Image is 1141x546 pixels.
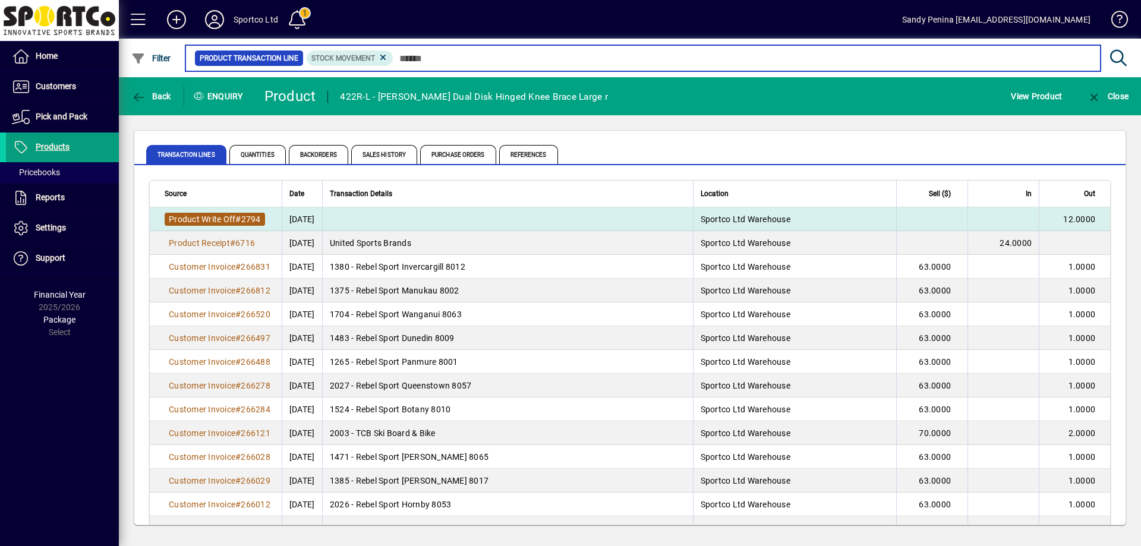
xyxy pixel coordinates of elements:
span: # [235,381,241,390]
span: 1.0000 [1068,476,1096,485]
span: Customer Invoice [169,405,235,414]
span: Settings [36,223,66,232]
span: # [235,262,241,272]
span: Customer Invoice [169,262,235,272]
span: 266488 [241,357,270,367]
span: # [235,405,241,414]
span: 1.0000 [1068,333,1096,343]
td: 1704 - Rebel Sport Wanganui 8063 [322,302,693,326]
span: 1.0000 [1068,405,1096,414]
span: 1.0000 [1068,452,1096,462]
span: # [235,476,241,485]
td: [DATE] [282,469,322,493]
span: 266284 [241,405,270,414]
div: Date [289,187,315,200]
span: Home [36,51,58,61]
td: 63.0000 [896,397,967,421]
span: # [235,357,241,367]
span: Close [1087,91,1129,101]
button: Filter [128,48,174,69]
span: Sportco Ltd Warehouse [701,310,790,319]
span: 2794 [241,214,261,224]
div: 422R-L - [PERSON_NAME] Dual Disk Hinged Knee Brace Large r [340,87,608,106]
span: 266029 [241,476,270,485]
span: # [235,500,241,509]
span: References [499,145,558,164]
span: Support [36,253,65,263]
td: 63.0000 [896,516,967,540]
span: Sportco Ltd Warehouse [701,523,790,533]
div: Location [701,187,889,200]
td: 63.0000 [896,374,967,397]
td: 63.0000 [896,302,967,326]
td: [DATE] [282,374,322,397]
td: 1524 - Rebel Sport Botany 8010 [322,516,693,540]
td: 63.0000 [896,326,967,350]
span: 266028 [241,452,270,462]
a: Settings [6,213,119,243]
span: Customer Invoice [169,286,235,295]
span: # [235,452,241,462]
span: Sportco Ltd Warehouse [701,500,790,509]
td: 1380 - Rebel Sport Invercargill 8012 [322,255,693,279]
span: Back [131,91,171,101]
span: Sportco Ltd Warehouse [701,428,790,438]
td: 1483 - Rebel Sport Dunedin 8009 [322,326,693,350]
span: Sportco Ltd Warehouse [701,357,790,367]
a: Customer Invoice#266028 [165,450,275,463]
span: 266812 [241,286,270,295]
span: Sportco Ltd Warehouse [701,452,790,462]
td: 2027 - Rebel Sport Queenstown 8057 [322,374,693,397]
span: # [235,428,241,438]
span: 1.0000 [1068,357,1096,367]
div: Sell ($) [904,187,962,200]
span: 266121 [241,428,270,438]
span: 1.0000 [1068,523,1096,533]
span: View Product [1011,87,1062,106]
td: 1375 - Rebel Sport Manukau 8002 [322,279,693,302]
span: Backorders [289,145,348,164]
button: Back [128,86,174,107]
td: 1265 - Rebel Sport Panmure 8001 [322,350,693,374]
span: Customer Invoice [169,500,235,509]
span: Customer Invoice [169,310,235,319]
div: Enquiry [184,87,256,106]
a: Pick and Pack [6,102,119,132]
td: [DATE] [282,279,322,302]
a: Product Write Off#2794 [165,213,265,226]
a: Product Receipt#6716 [165,236,259,250]
span: Product Write Off [169,214,235,224]
td: [DATE] [282,421,322,445]
span: Sales History [351,145,417,164]
span: Product Receipt [169,238,230,248]
span: Filter [131,53,171,63]
span: 1.0000 [1068,262,1096,272]
span: Date [289,187,304,200]
span: 266497 [241,333,270,343]
a: Knowledge Base [1102,2,1126,41]
span: Sportco Ltd Warehouse [701,262,790,272]
td: 63.0000 [896,255,967,279]
a: Reports [6,183,119,213]
span: Sportco Ltd Warehouse [701,405,790,414]
span: # [235,333,241,343]
span: # [235,214,241,224]
span: Out [1084,187,1095,200]
span: 266012 [241,500,270,509]
div: Sportco Ltd [234,10,278,29]
a: Customer Invoice#266831 [165,260,275,273]
span: Pick and Pack [36,112,87,121]
span: # [235,523,241,533]
span: Pricebooks [12,168,60,177]
span: 1.0000 [1068,310,1096,319]
span: 1.0000 [1068,500,1096,509]
span: Customer Invoice [169,428,235,438]
a: Customer Invoice#266520 [165,308,275,321]
td: 63.0000 [896,493,967,516]
span: Sell ($) [929,187,951,200]
mat-chip: Product Transaction Type: Stock movement [307,51,393,66]
span: 6716 [235,238,255,248]
button: Close [1084,86,1131,107]
span: Customers [36,81,76,91]
td: [DATE] [282,207,322,231]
